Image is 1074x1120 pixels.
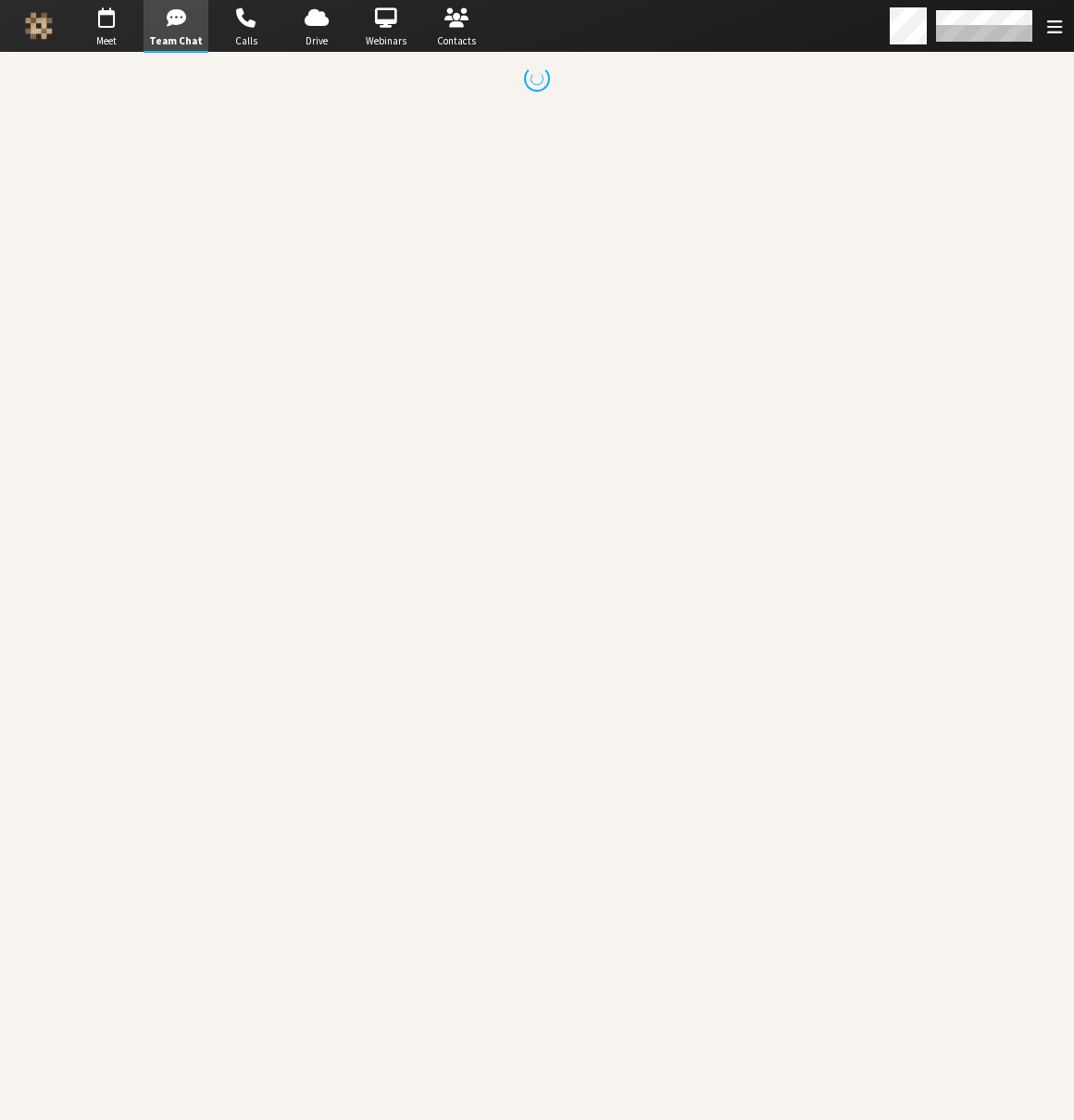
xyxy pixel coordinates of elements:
[74,33,139,49] span: Meet
[284,33,349,49] span: Drive
[354,33,418,49] span: Webinars
[214,33,279,49] span: Calls
[144,33,208,49] span: Team Chat
[25,12,53,40] img: Iotum
[424,33,489,49] span: Contacts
